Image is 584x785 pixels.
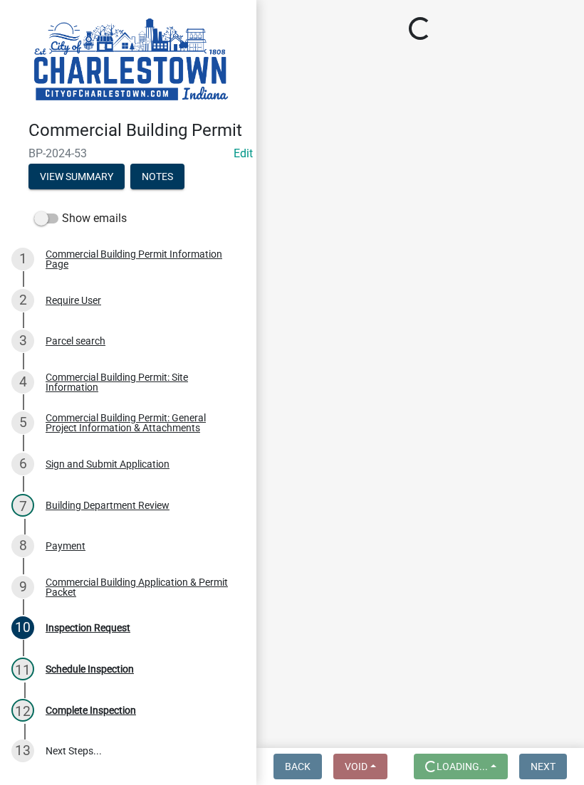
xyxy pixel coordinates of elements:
wm-modal-confirm: Notes [130,172,184,183]
button: Notes [130,164,184,189]
button: View Summary [28,164,125,189]
wm-modal-confirm: Edit Application Number [234,147,253,160]
button: Next [519,754,567,779]
div: Parcel search [46,336,105,346]
div: 13 [11,739,34,762]
img: City of Charlestown, Indiana [28,15,234,105]
div: 8 [11,534,34,557]
div: Complete Inspection [46,705,136,715]
span: Void [345,761,367,772]
span: Back [285,761,311,772]
div: Commercial Building Application & Permit Packet [46,577,234,597]
div: Schedule Inspection [46,664,134,674]
label: Show emails [34,210,127,227]
button: Back [273,754,322,779]
div: Require User [46,295,101,305]
div: Commercial Building Permit Information Page [46,249,234,269]
a: Edit [234,147,253,160]
div: 11 [11,658,34,680]
div: Commercial Building Permit: Site Information [46,372,234,392]
div: 10 [11,616,34,639]
button: Loading... [414,754,508,779]
span: BP-2024-53 [28,147,228,160]
div: 4 [11,371,34,394]
div: Building Department Review [46,500,170,510]
wm-modal-confirm: Summary [28,172,125,183]
div: Commercial Building Permit: General Project Information & Attachments [46,413,234,433]
div: Sign and Submit Application [46,459,170,469]
div: Payment [46,541,85,551]
div: 2 [11,289,34,312]
h4: Commercial Building Permit [28,120,245,141]
div: 1 [11,248,34,270]
span: Next [531,761,556,772]
div: Inspection Request [46,623,130,633]
div: 7 [11,494,34,517]
span: Loading... [437,761,488,772]
div: 6 [11,453,34,475]
div: 5 [11,411,34,434]
div: 9 [11,576,34,599]
div: 12 [11,699,34,722]
div: 3 [11,330,34,352]
button: Void [333,754,387,779]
